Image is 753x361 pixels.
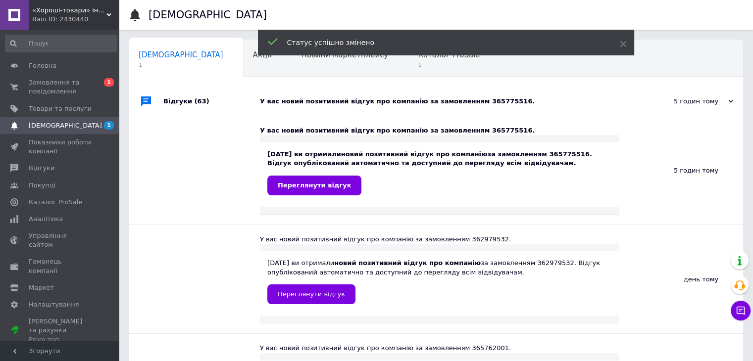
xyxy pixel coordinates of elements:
[29,283,54,292] span: Маркет
[29,198,82,207] span: Каталог ProSale
[149,9,267,21] h1: [DEMOGRAPHIC_DATA]
[163,87,260,116] div: Відгуки
[260,126,619,135] div: У вас новий позитивний відгук про компанію за замовленням 365775516.
[634,97,733,106] div: 5 годин тому
[260,344,619,353] div: У вас новий позитивний відгук про компанію за замовленням 365762001.
[619,116,743,225] div: 5 годин тому
[32,6,106,15] span: «Хороші-товари» інтернет-магазин
[341,150,488,158] b: новий позитивний відгук про компанію
[731,301,751,320] button: Чат з покупцем
[29,231,92,249] span: Управління сайтом
[29,317,92,344] span: [PERSON_NAME] та рахунки
[278,181,351,189] span: Переглянути відгук
[267,284,355,304] a: Переглянути відгук
[5,35,117,52] input: Пошук
[29,138,92,156] span: Показники роботи компанії
[267,176,361,195] a: Переглянути відгук
[195,97,209,105] span: (63)
[260,97,634,106] div: У вас новий позитивний відгук про компанію за замовленням 365775516.
[29,300,79,309] span: Налаштування
[253,50,272,59] span: Акції
[29,181,55,190] span: Покупці
[29,164,54,173] span: Відгуки
[267,259,612,304] div: [DATE] ви отримали за замовленням 362979532. Відгук опублікований автоматично та доступний до пер...
[29,257,92,275] span: Гаманець компанії
[260,235,619,244] div: У вас новий позитивний відгук про компанію за замовленням 362979532.
[287,38,595,47] div: Статус успішно змінено
[29,335,92,344] div: Prom топ
[29,78,92,96] span: Замовлення та повідомлення
[29,104,92,113] span: Товари та послуги
[29,215,63,224] span: Аналітика
[32,15,119,24] div: Ваш ID: 2430440
[139,50,223,59] span: [DEMOGRAPHIC_DATA]
[104,78,114,87] span: 1
[104,121,114,130] span: 1
[418,61,480,69] span: 1
[267,150,612,195] div: [DATE] ви отримали за замовленням 365775516. Відгук опублікований автоматично та доступний до пер...
[139,61,223,69] span: 1
[29,121,102,130] span: [DEMOGRAPHIC_DATA]
[334,259,481,267] b: новий позитивний відгук про компанію
[619,225,743,333] div: день тому
[278,290,345,298] span: Переглянути відгук
[29,61,56,70] span: Головна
